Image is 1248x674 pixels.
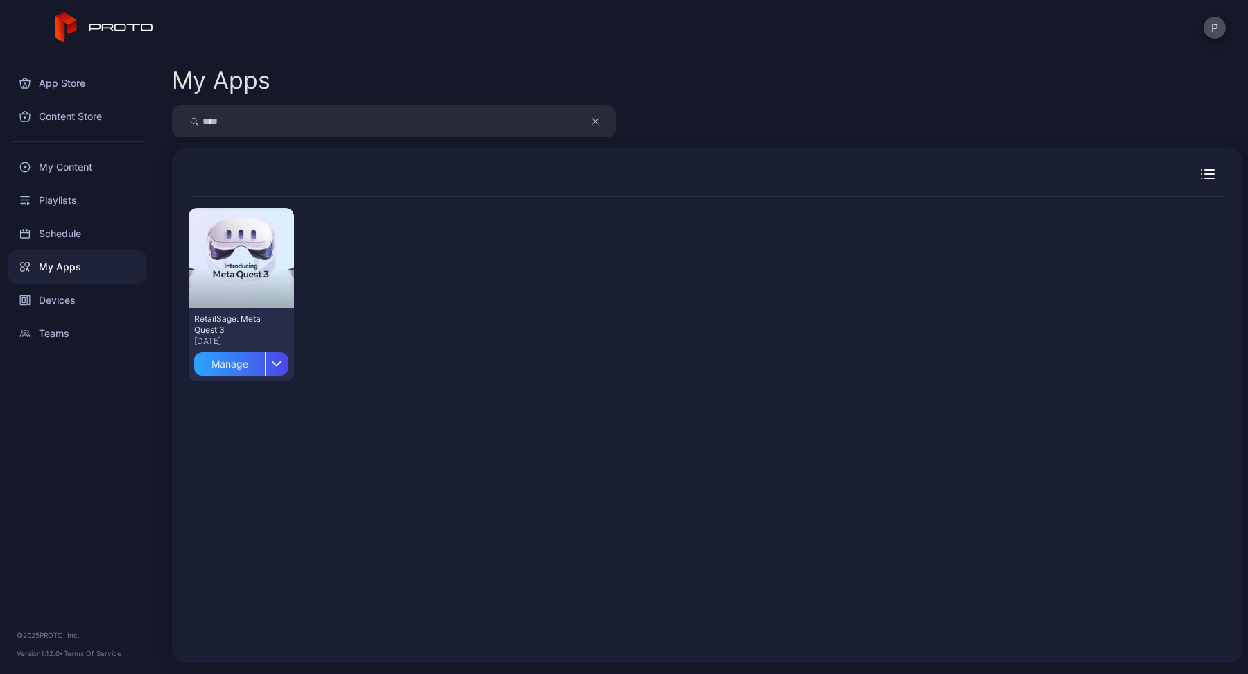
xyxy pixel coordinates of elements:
[8,250,146,284] a: My Apps
[8,317,146,350] a: Teams
[64,649,121,657] a: Terms Of Service
[8,100,146,133] a: Content Store
[194,352,265,376] div: Manage
[8,284,146,317] a: Devices
[8,217,146,250] a: Schedule
[8,67,146,100] a: App Store
[17,649,64,657] span: Version 1.12.0 •
[172,69,270,92] div: My Apps
[194,347,288,376] button: Manage
[194,313,270,336] div: RetailSage: Meta Quest 3
[1204,17,1226,39] button: P
[194,336,288,347] div: [DATE]
[17,630,138,641] div: © 2025 PROTO, Inc.
[8,184,146,217] a: Playlists
[8,150,146,184] a: My Content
